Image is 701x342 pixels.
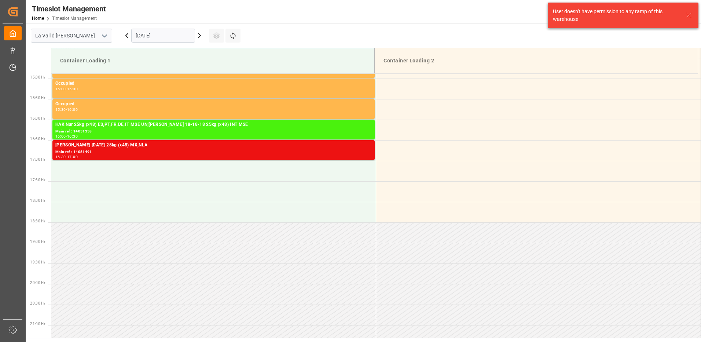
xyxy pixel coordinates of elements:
div: 15:00 [55,87,66,91]
div: [PERSON_NAME] [DATE] 25kg (x48) MX,NLA [55,142,372,149]
span: 21:00 Hr [30,322,45,326]
div: - [66,155,67,159]
div: Container Loading 2 [381,54,692,68]
div: - [66,87,67,91]
div: - [66,108,67,111]
input: DD.MM.YYYY [131,29,195,43]
div: 15:30 [55,108,66,111]
span: 15:00 Hr [30,75,45,79]
span: 18:00 Hr [30,199,45,203]
div: 16:30 [67,135,78,138]
input: Type to search/select [31,29,112,43]
span: 17:00 Hr [30,157,45,161]
div: 17:00 [67,155,78,159]
div: 15:30 [67,87,78,91]
span: 16:30 Hr [30,137,45,141]
div: - [66,135,67,138]
span: 17:30 Hr [30,178,45,182]
span: 18:30 Hr [30,219,45,223]
div: Main ref : 14051358 [55,128,372,135]
div: Occupied [55,101,372,108]
button: open menu [99,30,110,41]
div: 16:00 [67,108,78,111]
span: 20:00 Hr [30,281,45,285]
div: Occupied [55,80,372,87]
div: User doesn't have permission to any ramp of this warehouse [553,8,679,23]
div: HAK Nar 25kg (x48) ES,PT,FR,DE,IT MSE UN;[PERSON_NAME] 18-18-18 25kg (x48) INT MSE [55,121,372,128]
div: Container Loading 1 [57,54,368,68]
div: Timeslot Management [32,3,106,14]
div: 16:30 [55,155,66,159]
a: Home [32,16,44,21]
span: 19:30 Hr [30,260,45,264]
span: 20:30 Hr [30,301,45,305]
div: Main ref : 14051491 [55,149,372,155]
div: 16:00 [55,135,66,138]
span: 15:30 Hr [30,96,45,100]
span: 16:00 Hr [30,116,45,120]
span: 19:00 Hr [30,240,45,244]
